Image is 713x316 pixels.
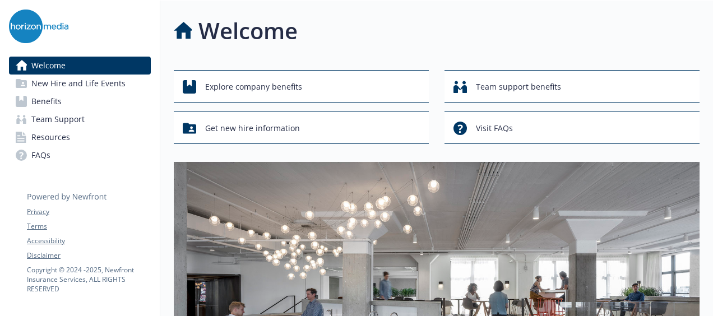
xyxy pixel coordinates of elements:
span: Welcome [31,57,66,75]
a: Disclaimer [27,250,150,261]
span: New Hire and Life Events [31,75,126,92]
button: Get new hire information [174,111,429,144]
a: Privacy [27,207,150,217]
button: Visit FAQs [445,111,700,144]
span: Resources [31,128,70,146]
a: Resources [9,128,151,146]
span: Get new hire information [205,118,300,139]
a: Benefits [9,92,151,110]
a: Accessibility [27,236,150,246]
a: FAQs [9,146,151,164]
span: FAQs [31,146,50,164]
button: Team support benefits [445,70,700,103]
a: Team Support [9,110,151,128]
span: Explore company benefits [205,76,302,97]
span: Team Support [31,110,85,128]
span: Team support benefits [476,76,561,97]
p: Copyright © 2024 - 2025 , Newfront Insurance Services, ALL RIGHTS RESERVED [27,265,150,294]
button: Explore company benefits [174,70,429,103]
span: Visit FAQs [476,118,513,139]
h1: Welcome [198,14,298,48]
span: Benefits [31,92,62,110]
a: Terms [27,221,150,231]
a: New Hire and Life Events [9,75,151,92]
a: Welcome [9,57,151,75]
